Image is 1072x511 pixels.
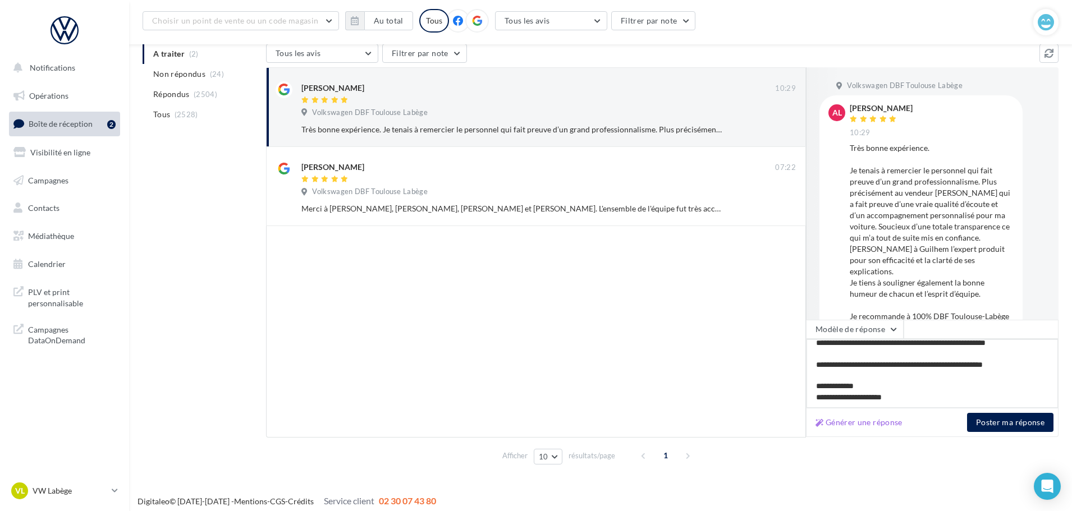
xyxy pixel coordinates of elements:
span: 10:29 [850,128,871,138]
div: Merci à [PERSON_NAME], [PERSON_NAME], [PERSON_NAME] et [PERSON_NAME]. L'ensemble de l'équipe fut ... [301,203,723,214]
span: (2504) [194,90,217,99]
a: Campagnes DataOnDemand [7,317,122,351]
span: Médiathèque [28,231,74,241]
button: Filtrer par note [382,44,467,63]
span: Notifications [30,63,75,72]
span: Contacts [28,203,59,213]
span: Tous les avis [276,48,321,58]
span: Calendrier [28,259,66,269]
button: Modèle de réponse [806,320,904,339]
a: Opérations [7,84,122,108]
a: Médiathèque [7,224,122,248]
button: Au total [364,11,413,30]
span: PLV et print personnalisable [28,284,116,309]
span: AL [832,107,842,118]
button: Notifications [7,56,118,80]
span: Volkswagen DBF Toulouse Labège [847,81,963,91]
button: Poster ma réponse [967,413,1053,432]
span: 10 [539,452,548,461]
span: 02 30 07 43 80 [379,495,436,506]
span: Choisir un point de vente ou un code magasin [152,16,318,25]
button: Choisir un point de vente ou un code magasin [143,11,339,30]
button: Filtrer par note [611,11,696,30]
a: Calendrier [7,252,122,276]
span: Tous les avis [505,16,550,25]
span: 10:29 [775,84,796,94]
div: [PERSON_NAME] [850,104,913,112]
div: Tous [419,9,449,33]
span: © [DATE]-[DATE] - - - [138,496,436,506]
span: résultats/page [569,450,615,461]
a: Campagnes [7,169,122,192]
div: [PERSON_NAME] [301,82,364,94]
div: Open Intercom Messenger [1034,473,1061,500]
span: 07:22 [775,163,796,173]
a: PLV et print personnalisable [7,280,122,313]
div: 2 [107,120,116,129]
span: Volkswagen DBF Toulouse Labège [312,108,428,118]
span: Opérations [29,91,68,100]
a: VL VW Labège [9,480,120,501]
span: (24) [210,70,224,79]
span: Service client [324,495,374,506]
span: Volkswagen DBF Toulouse Labège [312,187,428,197]
a: Mentions [234,496,267,506]
button: Au total [345,11,413,30]
span: Boîte de réception [29,119,93,128]
span: Campagnes [28,175,68,185]
span: Répondus [153,89,190,100]
div: [PERSON_NAME] [301,162,364,173]
div: Très bonne expérience. Je tenais à remercier le personnel qui fait preuve d’un grand professionna... [301,124,723,135]
button: 10 [534,449,562,464]
span: VL [15,485,25,496]
a: Crédits [288,496,314,506]
span: Campagnes DataOnDemand [28,322,116,346]
button: Générer une réponse [811,416,907,429]
a: CGS [270,496,285,506]
button: Tous les avis [266,44,378,63]
a: Boîte de réception2 [7,112,122,136]
span: (2528) [175,110,198,119]
a: Visibilité en ligne [7,141,122,164]
span: Visibilité en ligne [30,148,90,157]
span: Non répondus [153,68,205,80]
a: Contacts [7,196,122,220]
p: VW Labège [33,485,107,496]
button: Tous les avis [495,11,607,30]
span: Tous [153,109,170,120]
span: Afficher [502,450,528,461]
div: Très bonne expérience. Je tenais à remercier le personnel qui fait preuve d’un grand professionna... [850,142,1014,344]
span: 1 [657,446,675,464]
a: Digitaleo [138,496,169,506]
